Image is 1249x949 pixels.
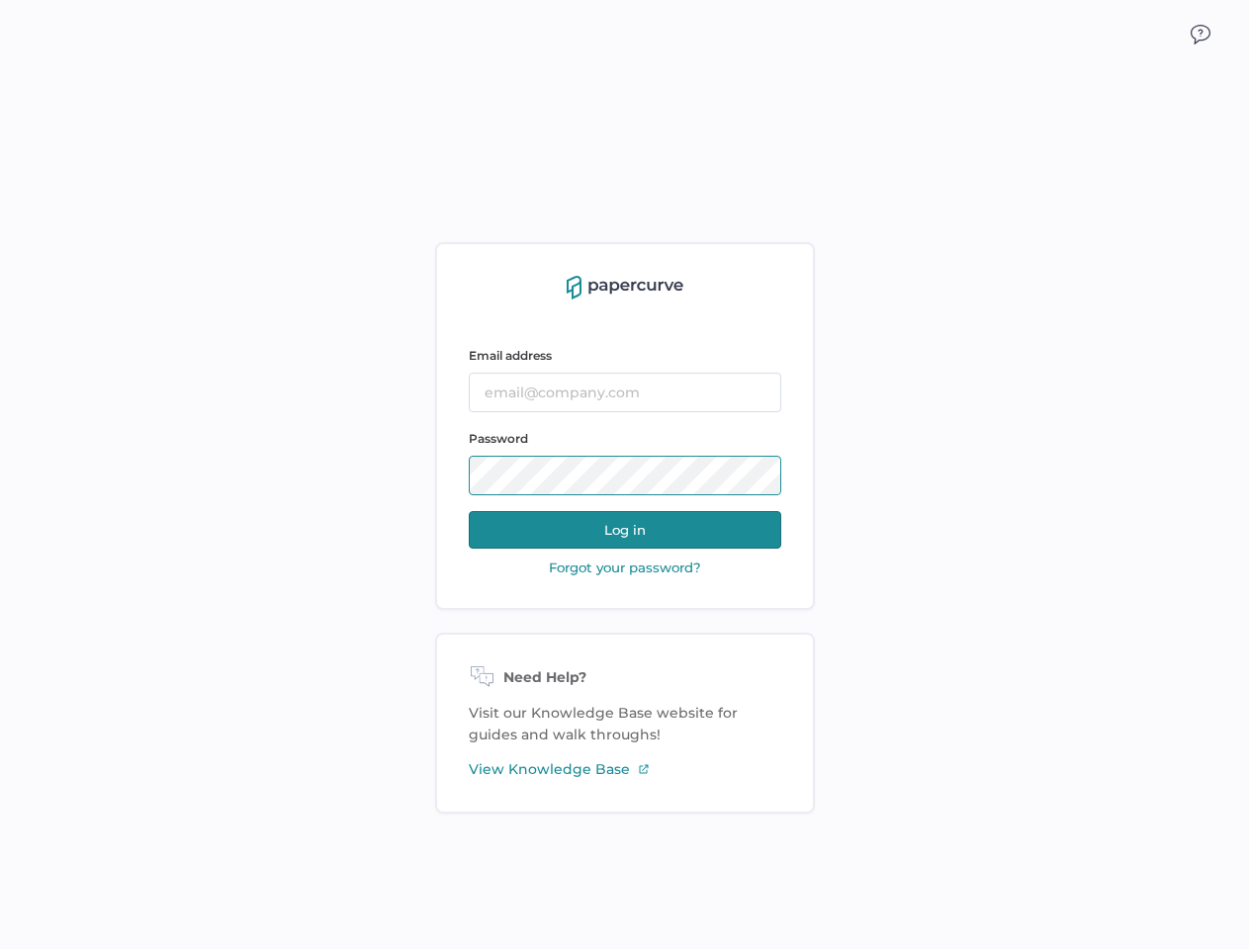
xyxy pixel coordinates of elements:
[469,666,781,690] div: Need Help?
[469,373,781,412] input: email@company.com
[469,666,495,690] img: need-help-icon.d526b9f7.svg
[469,348,552,363] span: Email address
[567,276,683,300] img: papercurve-logo-colour.7244d18c.svg
[638,763,650,775] img: external-link-icon-3.58f4c051.svg
[435,633,815,814] div: Visit our Knowledge Base website for guides and walk throughs!
[469,431,528,446] span: Password
[1191,25,1210,44] img: icon_chat.2bd11823.svg
[543,559,707,576] button: Forgot your password?
[469,758,630,780] span: View Knowledge Base
[469,511,781,549] button: Log in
